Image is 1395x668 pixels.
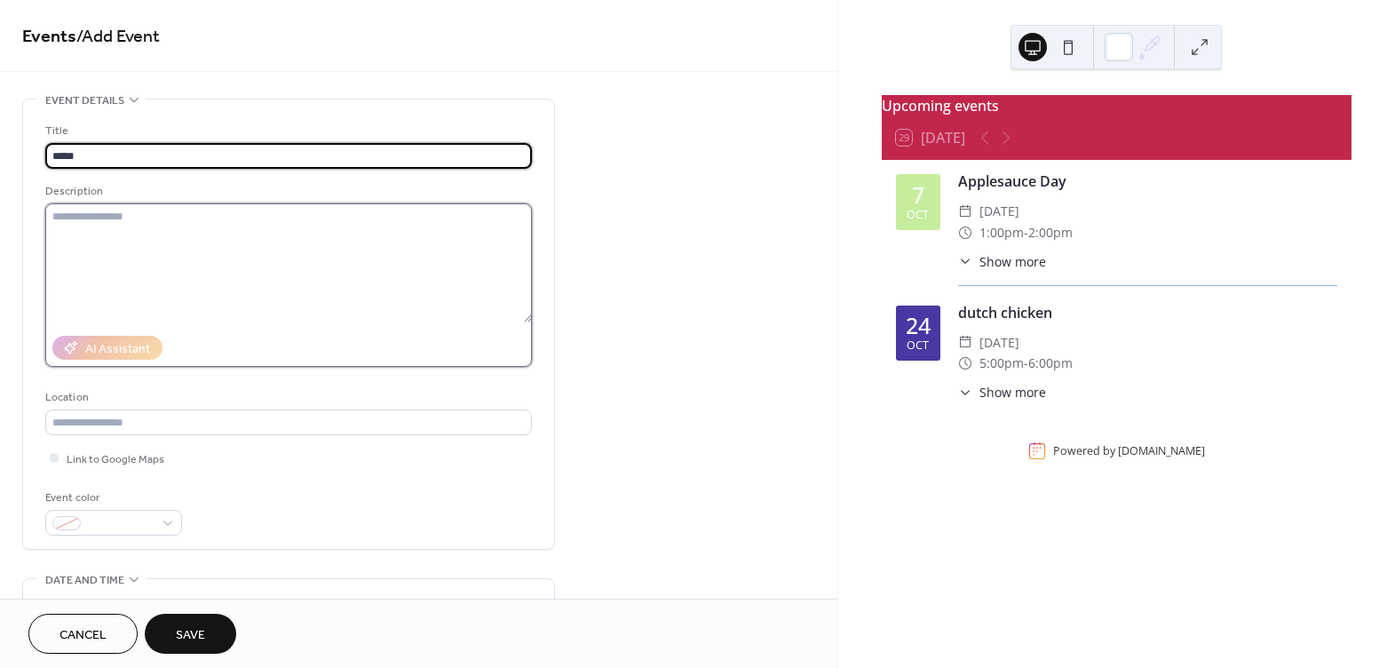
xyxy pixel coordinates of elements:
[1028,222,1073,243] span: 2:00pm
[45,388,528,407] div: Location
[176,626,205,645] span: Save
[907,210,929,221] div: Oct
[906,314,931,337] div: 24
[67,450,164,469] span: Link to Google Maps
[958,332,972,354] div: ​
[979,353,1024,374] span: 5:00pm
[958,252,972,271] div: ​
[912,184,924,206] div: 7
[958,383,1046,402] button: ​Show more
[979,252,1046,271] span: Show more
[958,383,972,402] div: ​
[979,201,1019,222] span: [DATE]
[958,302,1337,323] div: dutch chicken
[979,222,1024,243] span: 1:00pm
[958,201,972,222] div: ​
[22,20,76,54] a: Events
[45,122,528,140] div: Title
[979,332,1019,354] span: [DATE]
[1024,353,1028,374] span: -
[1028,353,1073,374] span: 6:00pm
[28,614,138,654] button: Cancel
[45,571,124,590] span: Date and time
[1053,443,1205,458] div: Powered by
[145,614,236,654] button: Save
[907,340,929,352] div: Oct
[958,353,972,374] div: ​
[1024,222,1028,243] span: -
[882,95,1351,116] div: Upcoming events
[76,20,160,54] span: / Add Event
[59,626,107,645] span: Cancel
[45,489,178,507] div: Event color
[45,182,528,201] div: Description
[1118,443,1205,458] a: [DOMAIN_NAME]
[958,171,1337,192] div: Applesauce Day
[958,222,972,243] div: ​
[958,252,1046,271] button: ​Show more
[45,91,124,110] span: Event details
[979,383,1046,402] span: Show more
